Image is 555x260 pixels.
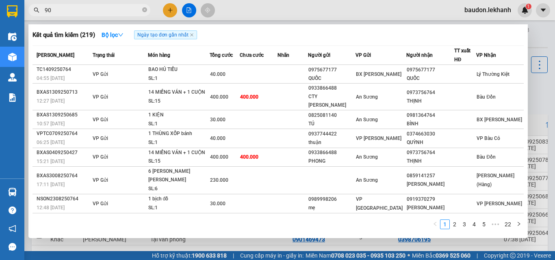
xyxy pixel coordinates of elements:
[356,154,378,160] span: An Sương
[93,71,108,77] span: VP Gửi
[407,195,453,204] div: 0919370279
[477,135,500,141] span: VP Bàu Cỏ
[308,195,355,204] div: 0989998206
[502,219,514,229] li: 22
[93,94,108,100] span: VP Gửi
[37,88,90,97] div: BXAS1309250713
[308,157,355,165] div: PHONG
[148,65,209,74] div: BAO HỦ TIẾU
[93,201,108,206] span: VP Gửi
[102,32,124,38] strong: Bộ lọc
[37,205,65,211] span: 12:48 [DATE]
[240,154,258,160] span: 400.000
[8,93,17,102] img: solution-icon
[37,121,65,127] span: 10:57 [DATE]
[308,84,355,92] div: 0933866488
[148,97,209,106] div: SL: 15
[430,219,440,229] li: Previous Page
[33,31,95,39] h3: Kết quả tìm kiếm ( 219 )
[240,94,258,100] span: 400.000
[78,8,97,16] span: Nhận:
[93,52,115,58] span: Trạng thái
[148,167,209,185] div: 6 [PERSON_NAME] [PERSON_NAME]
[450,219,460,229] li: 2
[476,52,496,58] span: VP Nhận
[479,219,489,229] li: 5
[407,120,453,128] div: BÌNH
[76,52,144,64] div: 400.000
[9,206,16,214] span: question-circle
[308,120,355,128] div: TÚ
[308,52,330,58] span: Người gửi
[37,148,90,157] div: BXAS0409250427
[134,30,197,39] span: Ngày tạo đơn gần nhất
[308,148,355,157] div: 0933866488
[8,73,17,82] img: warehouse-icon
[477,154,496,160] span: Bàu Đồn
[277,52,289,58] span: Nhãn
[148,74,209,83] div: SL: 1
[78,7,143,17] div: Bàu Đồn
[407,157,453,165] div: THỊNH
[514,219,524,229] li: Next Page
[142,7,147,12] span: close-circle
[37,214,90,222] div: BXAS2108250525
[407,66,453,74] div: 0975677177
[7,36,72,47] div: 0933866488
[148,195,209,204] div: 1 bịch đồ
[190,33,194,37] span: close
[7,17,72,36] div: CTY [PERSON_NAME]
[8,32,17,41] img: warehouse-icon
[356,52,371,58] span: VP Gửi
[489,219,502,229] li: Next 5 Pages
[477,201,522,206] span: VP [PERSON_NAME]
[489,219,502,229] span: •••
[477,71,509,77] span: Lý Thường Kiệt
[210,52,233,58] span: Tổng cước
[407,130,453,138] div: 0374663030
[8,53,17,61] img: warehouse-icon
[440,219,450,229] li: 1
[148,120,209,129] div: SL: 1
[454,48,470,62] span: TT xuất HĐ
[407,74,453,83] div: QUỐC
[356,135,401,141] span: VP [PERSON_NAME]
[356,71,401,77] span: BX [PERSON_NAME]
[148,138,209,147] div: SL: 1
[308,92,355,110] div: CTY [PERSON_NAME]
[142,6,147,14] span: close-circle
[148,214,209,223] div: 1 KIỆN
[502,220,514,229] a: 22
[356,117,378,122] span: An Sương
[148,157,209,166] div: SL: 15
[440,220,449,229] a: 1
[37,75,65,81] span: 04:55 [DATE]
[93,154,108,160] span: VP Gửi
[93,135,108,141] span: VP Gửi
[118,32,124,38] span: down
[469,219,479,229] li: 4
[7,7,72,17] div: An Sương
[76,54,88,63] span: CC :
[477,94,496,100] span: Bàu Đồn
[477,117,522,122] span: BX [PERSON_NAME]
[45,6,141,15] input: Tìm tên, số ĐT hoặc mã đơn
[37,111,90,119] div: BXAS1309250685
[516,221,521,226] span: right
[37,140,65,145] span: 06:25 [DATE]
[78,26,143,38] div: 0973756764
[210,201,225,206] span: 30.000
[148,111,209,120] div: 1 KIỆN
[210,94,228,100] span: 400.000
[407,172,453,180] div: 0859141257
[356,94,378,100] span: An Sương
[308,66,355,74] div: 0975677177
[407,214,453,222] div: 0985727336
[210,154,228,160] span: 400.000
[406,52,433,58] span: Người nhận
[37,98,65,104] span: 12:27 [DATE]
[356,196,403,211] span: VP [GEOGRAPHIC_DATA]
[240,52,264,58] span: Chưa cước
[37,195,90,203] div: NSON2308250764
[37,159,65,164] span: 15:21 [DATE]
